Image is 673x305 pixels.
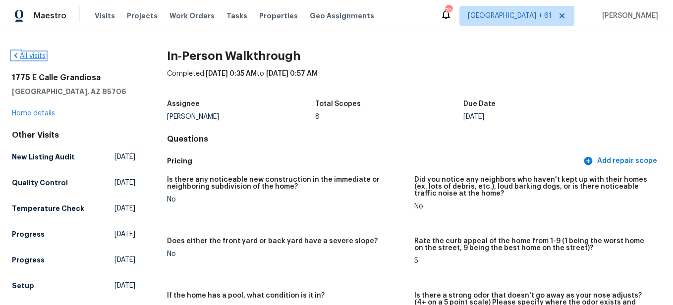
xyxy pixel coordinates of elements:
span: [DATE] [114,255,135,265]
button: Add repair scope [581,152,661,170]
span: Work Orders [169,11,215,21]
h5: Pricing [167,156,581,166]
a: New Listing Audit[DATE] [12,148,135,166]
h5: Progress [12,255,45,265]
div: No [167,251,406,257]
h5: Assignee [167,101,200,107]
span: [DATE] [114,152,135,162]
a: Setup[DATE] [12,277,135,295]
div: 8 [315,113,463,120]
a: Temperature Check[DATE] [12,200,135,217]
span: [DATE] 0:35 AM [206,70,257,77]
span: Maestro [34,11,66,21]
h2: In-Person Walkthrough [167,51,661,61]
div: Completed: to [167,69,661,95]
h5: Setup [12,281,34,291]
h5: New Listing Audit [12,152,75,162]
span: [DATE] [114,203,135,213]
h5: Due Date [463,101,496,107]
h4: Questions [167,134,661,144]
span: Visits [95,11,115,21]
h5: Temperature Check [12,203,84,213]
span: [DATE] [114,178,135,188]
h5: Quality Control [12,178,68,188]
h5: Rate the curb appeal of the home from 1-9 (1 being the worst home on the street, 9 being the best... [414,238,653,252]
div: No [167,196,406,203]
a: Home details [12,110,55,117]
div: [PERSON_NAME] [167,113,315,120]
div: 792 [445,6,452,16]
h5: Did you notice any neighbors who haven't kept up with their homes (ex. lots of debris, etc.), lou... [414,176,653,197]
h5: If the home has a pool, what condition is it in? [167,292,325,299]
a: Progress[DATE] [12,225,135,243]
div: [DATE] [463,113,612,120]
a: All visits [12,52,46,59]
h5: Total Scopes [315,101,361,107]
h5: Is there any noticeable new construction in the immediate or neighboring subdivision of the home? [167,176,406,190]
span: Projects [127,11,158,21]
span: [GEOGRAPHIC_DATA] + 61 [468,11,552,21]
h5: Does either the front yard or back yard have a severe slope? [167,238,378,245]
h5: [GEOGRAPHIC_DATA], AZ 85706 [12,87,135,97]
span: [DATE] [114,229,135,239]
span: [PERSON_NAME] [598,11,658,21]
div: Other Visits [12,130,135,140]
span: Tasks [226,12,247,19]
span: Properties [259,11,298,21]
span: [DATE] [114,281,135,291]
h2: 1775 E Calle Grandiosa [12,73,135,83]
div: 5 [414,257,653,264]
span: Geo Assignments [310,11,374,21]
span: [DATE] 0:57 AM [266,70,318,77]
div: No [414,203,653,210]
span: Add repair scope [585,155,657,167]
a: Progress[DATE] [12,251,135,269]
a: Quality Control[DATE] [12,174,135,192]
h5: Progress [12,229,45,239]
